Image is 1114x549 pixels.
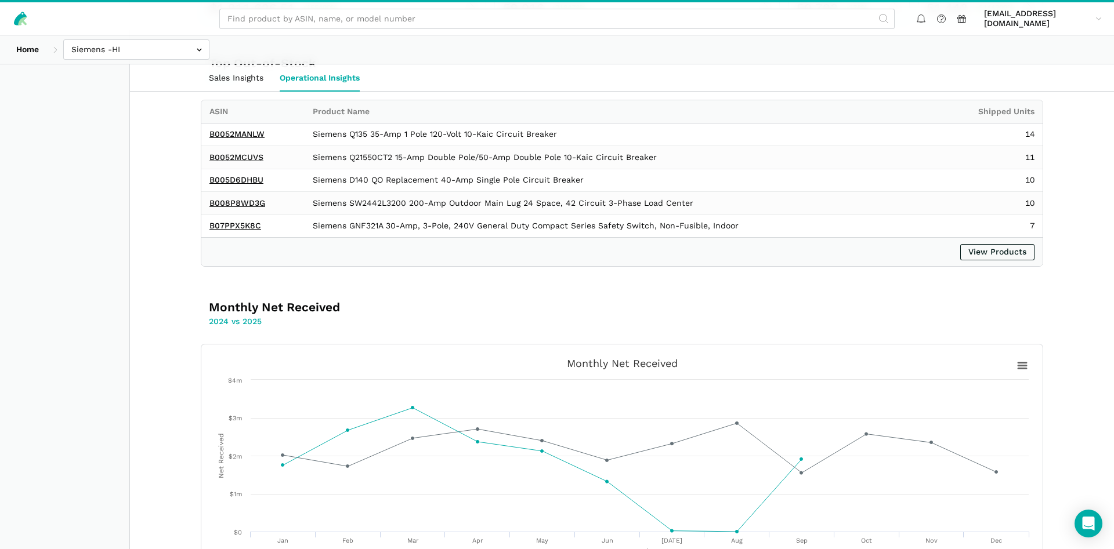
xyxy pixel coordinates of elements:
a: B0052MANLW [209,129,265,139]
td: Siemens SW2442L3200 200-Amp Outdoor Main Lug 24 Space, 42 Circuit 3-Phase Load Center [305,192,939,215]
td: Siemens Q21550CT2 15-Amp Double Pole/50-Amp Double Pole 10-Kaic Circuit Breaker [305,146,939,169]
text: Jan [277,537,288,544]
th: Shipped Units [939,100,1043,123]
td: Siemens GNF321A 30-Amp, 3-Pole, 240V General Duty Compact Series Safety Switch, Non-Fusible, Indoor [305,214,939,237]
a: Sales Insights [201,64,272,91]
a: Home [8,39,47,60]
a: Operational Insights [272,64,368,91]
text: $3m [229,415,242,422]
text: $4m [228,377,242,384]
text: Oct [861,537,872,544]
text: $1m [230,490,242,498]
td: Siemens D140 QO Replacement 40-Amp Single Pole Circuit Breaker [305,169,939,192]
tspan: Net Received [217,433,225,478]
td: 11 [939,146,1043,169]
text: Dec [990,537,1002,544]
td: Siemens Q135 35-Amp 1 Pole 120-Volt 10-Kaic Circuit Breaker [305,123,939,146]
td: 14 [939,123,1043,146]
a: [EMAIL_ADDRESS][DOMAIN_NAME] [980,6,1106,31]
input: Siemens -HI [63,39,209,60]
h3: Monthly Net Received [209,299,548,315]
td: 7 [939,214,1043,237]
text: May [536,537,548,544]
text: [DATE] [661,537,682,544]
a: View Products [960,244,1035,260]
div: Open Intercom Messenger [1075,510,1102,537]
text: Nov [925,537,938,544]
a: B005D6DHBU [209,175,263,184]
a: B07PPX5K8C [209,221,261,230]
text: $0 [234,529,242,536]
a: B008P8WD3G [209,198,265,208]
p: 2024 vs 2025 [209,315,548,328]
a: B0052MCUVS [209,152,263,162]
th: Product Name [305,100,939,123]
text: Aug [731,537,743,544]
tspan: Monthly Net Received [567,357,678,369]
th: ASIN [201,100,305,123]
span: [EMAIL_ADDRESS][DOMAIN_NAME] [984,9,1091,29]
text: Jun [602,537,613,544]
text: Mar [407,537,419,544]
td: 10 [939,192,1043,215]
text: $2m [229,453,242,460]
text: Sep [796,537,808,544]
td: 10 [939,169,1043,192]
text: Apr [472,537,483,544]
text: Feb [342,537,353,544]
input: Find product by ASIN, name, or model number [219,9,895,29]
